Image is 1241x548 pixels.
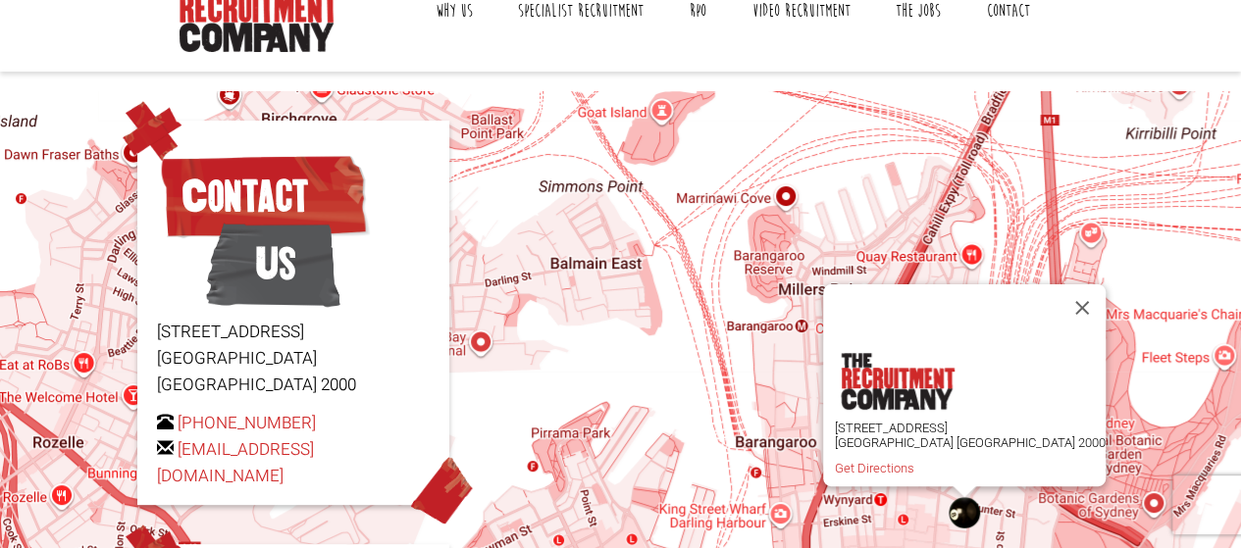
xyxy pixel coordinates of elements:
a: [EMAIL_ADDRESS][DOMAIN_NAME] [157,437,314,488]
p: [STREET_ADDRESS] [GEOGRAPHIC_DATA] [GEOGRAPHIC_DATA] 2000 [157,319,430,399]
a: Get Directions [835,461,914,475]
img: the-recruitment-company.png [840,353,954,410]
span: Contact [157,147,370,245]
button: Close [1059,284,1106,331]
span: Us [206,215,340,313]
a: [PHONE_NUMBER] [178,411,316,435]
p: [STREET_ADDRESS] [GEOGRAPHIC_DATA] [GEOGRAPHIC_DATA] 2000 [835,421,1106,450]
div: The Recruitment Company [941,489,988,536]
